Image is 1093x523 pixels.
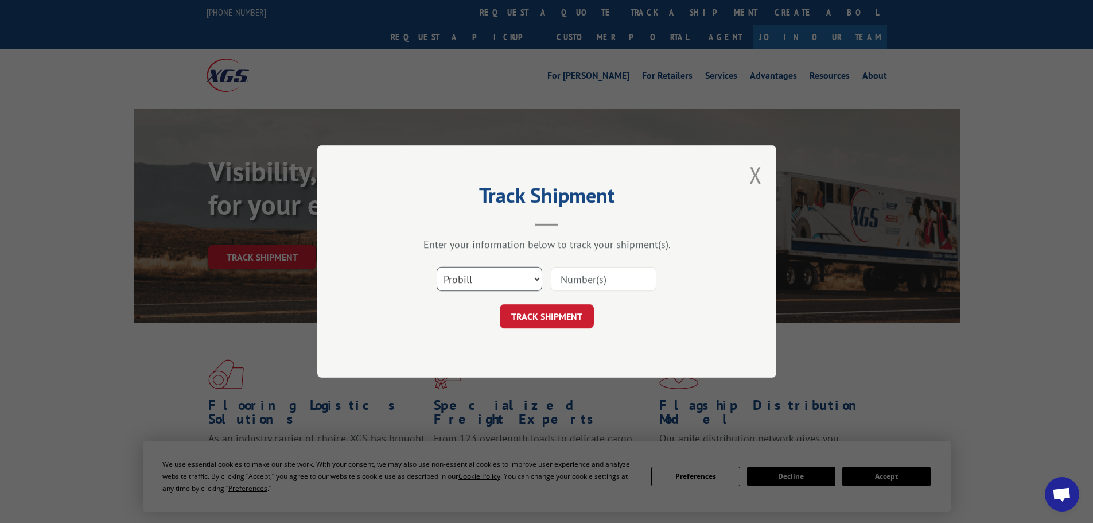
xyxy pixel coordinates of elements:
[375,238,719,251] div: Enter your information below to track your shipment(s).
[500,304,594,328] button: TRACK SHIPMENT
[1045,477,1079,512] div: Open chat
[749,160,762,190] button: Close modal
[551,267,656,291] input: Number(s)
[375,187,719,209] h2: Track Shipment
